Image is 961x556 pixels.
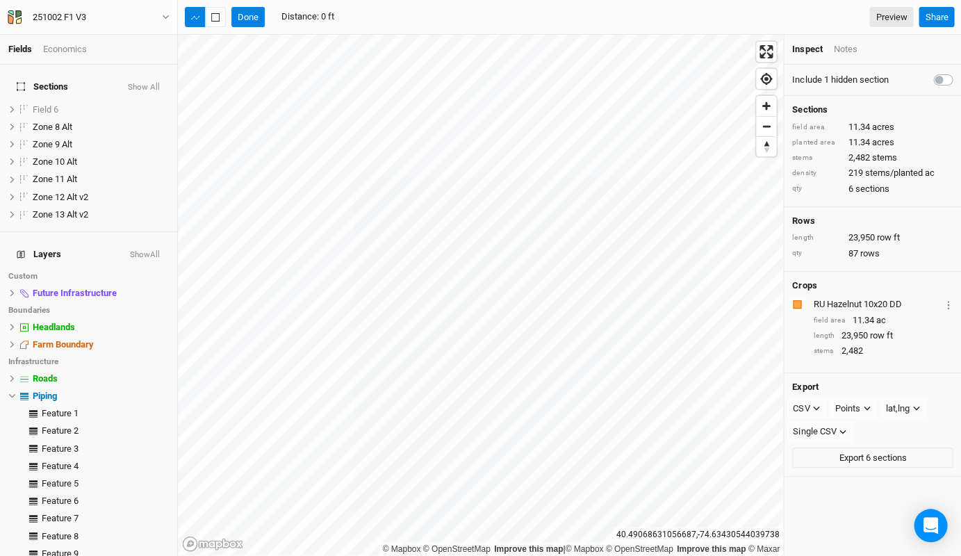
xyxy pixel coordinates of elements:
a: OpenStreetMap [423,544,491,554]
button: Share [919,7,954,28]
span: Feature 7 [42,513,79,523]
span: Feature 6 [42,496,79,506]
div: planted area [792,138,841,148]
div: stems [792,153,841,163]
span: stems [871,152,896,164]
div: 251002 F1 V3 [33,10,86,24]
div: 2,482 [813,345,953,357]
div: 40.49068631056687 , -74.63430544039738 [613,528,783,542]
div: Zone 8 Alt [33,122,169,133]
button: Zoom in [756,96,776,116]
span: Feature 5 [42,478,79,489]
div: Farm Boundary [33,339,169,350]
a: Mapbox [565,544,603,554]
span: Zone 9 Alt [33,139,72,149]
button: 251002 F1 V3 [7,10,170,25]
span: Feature 3 [42,443,79,454]
div: Open Intercom Messenger [914,509,947,542]
span: Roads [33,373,58,384]
button: Reset bearing to north [756,136,776,156]
label: Include 1 hidden section [792,74,888,86]
span: sections [855,183,889,195]
div: Future Infrastructure [33,288,169,299]
a: Mapbox logo [182,536,243,552]
a: Mapbox [382,544,420,554]
button: Enter fullscreen [756,42,776,62]
div: Zone 11 Alt [33,174,169,185]
button: Export 6 sections [792,448,953,468]
span: stems/planted ac [864,167,934,179]
span: Feature 2 [42,425,79,436]
span: acres [871,121,894,133]
div: Zone 10 Alt [33,156,169,167]
div: Piping [33,391,169,402]
a: Maxar [748,544,780,554]
div: Zone 13 Alt v2 [33,209,169,220]
div: RU Hazelnut 10x20 DD [813,298,941,311]
div: lat,lng [886,402,910,416]
span: Zone 8 Alt [33,122,72,132]
span: row ft [869,329,892,342]
div: 11.34 [792,121,953,133]
button: Shortcut: 1 [185,7,206,28]
div: 23,950 [792,231,953,244]
span: Feature 1 [42,408,79,418]
span: acres [871,136,894,149]
div: Feature 1 [42,408,169,419]
button: CSV [787,398,826,419]
div: density [792,168,841,179]
div: 87 [792,247,953,260]
div: 11.34 [792,136,953,149]
div: Feature 6 [42,496,169,507]
div: Feature 3 [42,443,169,455]
span: Zone 12 Alt v2 [33,192,88,202]
span: Piping [33,391,57,401]
div: stems [813,346,834,357]
span: Sections [17,81,68,92]
div: Distance : 0 ft [281,10,334,23]
div: 11.34 [813,314,953,327]
h4: Crops [792,280,816,291]
span: Zone 13 Alt v2 [33,209,88,220]
button: ShowAll [129,250,161,260]
div: Feature 7 [42,513,169,524]
button: Show All [127,83,161,92]
div: 2,482 [792,152,953,164]
div: Feature 8 [42,531,169,542]
div: 6 [792,183,953,195]
div: field area [813,316,845,326]
span: row ft [876,231,899,244]
a: OpenStreetMap [606,544,673,554]
span: Find my location [756,69,776,89]
span: Farm Boundary [33,339,94,350]
div: length [792,233,841,243]
div: Zone 9 Alt [33,139,169,150]
span: Headlands [33,322,75,332]
div: 219 [792,167,953,179]
h4: Rows [792,215,953,227]
button: Zoom out [756,116,776,136]
span: rows [860,247,879,260]
div: 23,950 [813,329,953,342]
a: Preview [869,7,913,28]
span: Field 6 [33,104,58,115]
div: Zone 12 Alt v2 [33,192,169,203]
a: Improve this map [677,544,746,554]
div: qty [792,183,841,194]
div: Field 6 [33,104,169,115]
div: Feature 2 [42,425,169,436]
span: Layers [17,249,61,260]
span: Zone 10 Alt [33,156,77,167]
button: Crop Usage [944,296,953,312]
span: Reset bearing to north [756,137,776,156]
div: Feature 5 [42,478,169,489]
div: Roads [33,373,169,384]
a: Improve this map [494,544,563,554]
div: Notes [833,43,857,56]
div: length [813,331,834,341]
span: Zone 11 Alt [33,174,77,184]
button: lat,lng [880,398,926,419]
